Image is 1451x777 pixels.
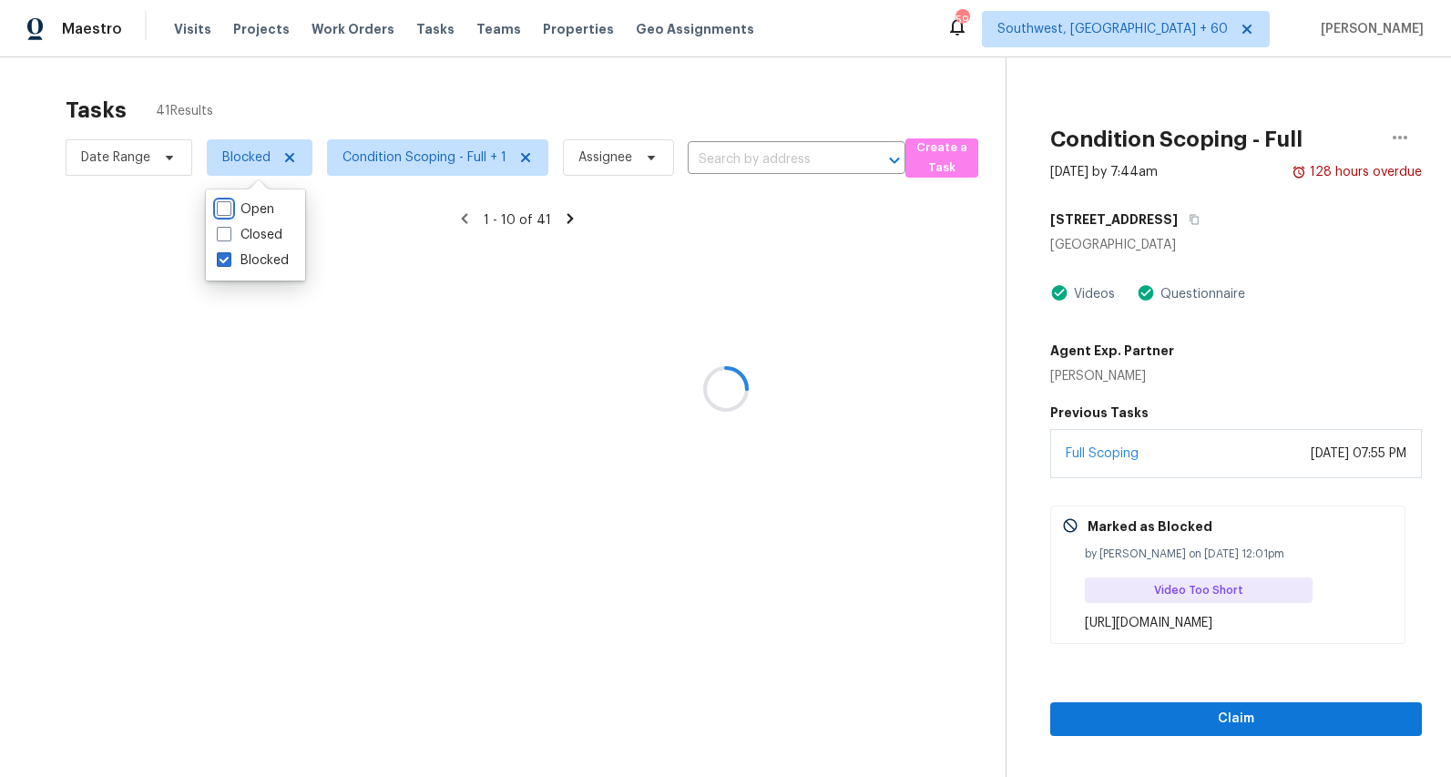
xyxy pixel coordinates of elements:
[955,11,968,29] div: 594
[217,226,282,244] label: Closed
[1178,203,1202,236] button: Copy Address
[1050,702,1423,736] button: Claim
[217,200,274,219] label: Open
[1065,708,1408,731] span: Claim
[217,251,289,270] label: Blocked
